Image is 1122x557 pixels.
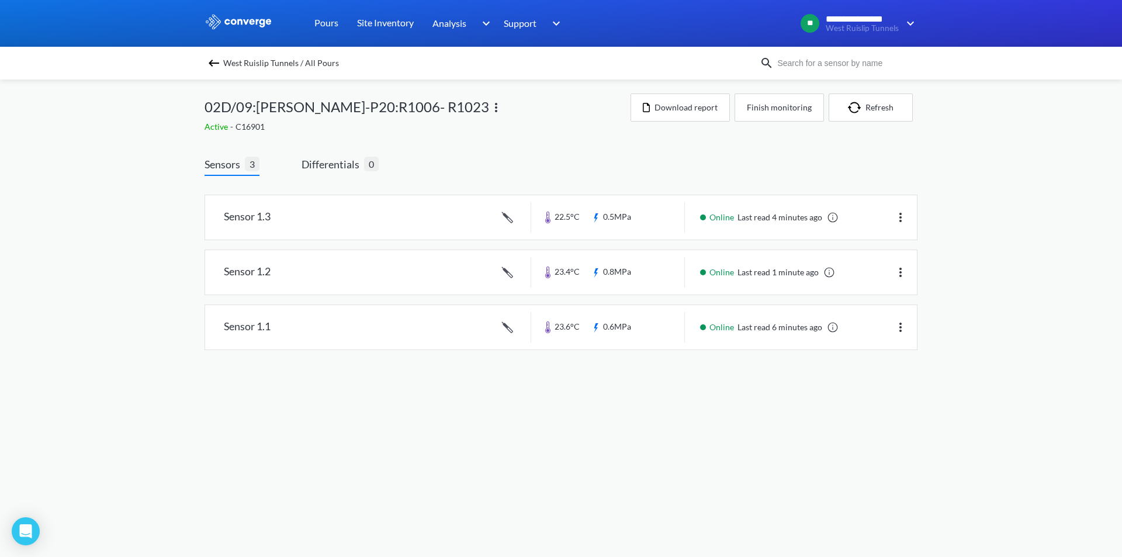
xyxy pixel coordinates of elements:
[364,157,379,171] span: 0
[230,122,236,132] span: -
[205,120,631,133] div: C16901
[760,56,774,70] img: icon-search.svg
[826,24,899,33] span: West Ruislip Tunnels
[205,122,230,132] span: Active
[223,55,339,71] span: West Ruislip Tunnels / All Pours
[894,265,908,279] img: more.svg
[899,16,917,30] img: downArrow.svg
[475,16,493,30] img: downArrow.svg
[504,16,536,30] span: Support
[12,517,40,545] div: Open Intercom Messenger
[735,94,824,122] button: Finish monitoring
[545,16,563,30] img: downArrow.svg
[848,102,865,113] img: icon-refresh.svg
[643,103,650,112] img: icon-file.svg
[205,96,489,118] span: 02D/09:[PERSON_NAME]-P20:R1006- R1023
[302,156,364,172] span: Differentials
[774,57,915,70] input: Search for a sensor by name
[489,101,503,115] img: more.svg
[205,156,245,172] span: Sensors
[894,320,908,334] img: more.svg
[894,210,908,224] img: more.svg
[432,16,466,30] span: Analysis
[205,14,272,29] img: logo_ewhite.svg
[245,157,259,171] span: 3
[631,94,730,122] button: Download report
[829,94,913,122] button: Refresh
[207,56,221,70] img: backspace.svg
